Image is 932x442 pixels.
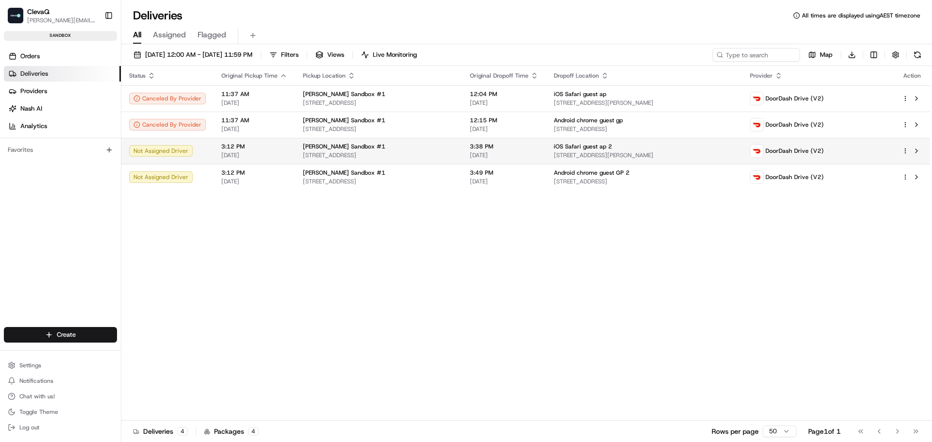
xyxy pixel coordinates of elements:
span: Provider [750,72,773,80]
span: DoorDash Drive (V2) [766,121,824,129]
button: Refresh [911,48,924,62]
span: [STREET_ADDRESS] [554,178,734,185]
span: Pylon [97,164,117,172]
span: Flagged [198,29,226,41]
span: [DATE] [221,99,287,107]
img: doordash_logo_v2.png [750,92,763,105]
div: Page 1 of 1 [808,426,841,436]
button: [DATE] 12:00 AM - [DATE] 11:59 PM [129,48,257,62]
a: Nash AI [4,101,121,116]
span: [STREET_ADDRESS] [303,99,454,107]
span: [DATE] [470,125,538,133]
span: Map [820,50,832,59]
button: Log out [4,421,117,434]
div: We're available if you need us! [33,102,123,110]
h1: Deliveries [133,8,183,23]
div: 💻 [82,142,90,149]
span: Create [57,330,76,339]
span: Toggle Theme [19,408,58,416]
span: DoorDash Drive (V2) [766,95,824,102]
a: Deliveries [4,66,121,82]
span: Android chrome guest GP 2 [554,169,630,177]
span: [STREET_ADDRESS] [554,125,734,133]
span: [DATE] [221,151,287,159]
span: Live Monitoring [373,50,417,59]
span: Orders [20,52,40,61]
span: [DATE] [470,151,538,159]
button: Settings [4,359,117,372]
p: Welcome 👋 [10,39,177,54]
span: [STREET_ADDRESS][PERSON_NAME] [554,99,734,107]
span: 12:04 PM [470,90,538,98]
button: [PERSON_NAME][EMAIL_ADDRESS][DOMAIN_NAME] [27,16,97,24]
span: Nash AI [20,104,42,113]
button: Filters [265,48,303,62]
img: doordash_logo_v2.png [750,145,763,157]
div: Deliveries [133,426,188,436]
span: [PERSON_NAME] Sandbox #1 [303,143,385,150]
span: iOS Safari guest ap [554,90,606,98]
button: Create [4,327,117,343]
span: [STREET_ADDRESS] [303,125,454,133]
div: Action [902,72,922,80]
a: 📗Knowledge Base [6,137,78,154]
img: Nash [10,10,29,29]
span: 11:37 AM [221,90,287,98]
a: Providers [4,83,121,99]
span: Providers [20,87,47,96]
button: ClevaQ [27,7,50,16]
button: ClevaQClevaQ[PERSON_NAME][EMAIL_ADDRESS][DOMAIN_NAME] [4,4,100,27]
span: 3:49 PM [470,169,538,177]
span: All times are displayed using AEST timezone [802,12,920,19]
span: Views [327,50,344,59]
a: Analytics [4,118,121,134]
span: [PERSON_NAME] Sandbox #1 [303,90,385,98]
span: Filters [281,50,299,59]
div: 4 [248,427,259,436]
input: Type to search [713,48,800,62]
button: Map [804,48,837,62]
span: Log out [19,424,39,431]
div: Start new chat [33,93,159,102]
span: [STREET_ADDRESS] [303,178,454,185]
span: Knowledge Base [19,141,74,150]
span: DoorDash Drive (V2) [766,173,824,181]
span: [STREET_ADDRESS][PERSON_NAME] [554,151,734,159]
div: sandbox [4,31,117,41]
span: [PERSON_NAME] Sandbox #1 [303,169,385,177]
span: 12:15 PM [470,116,538,124]
img: 1736555255976-a54dd68f-1ca7-489b-9aae-adbdc363a1c4 [10,93,27,110]
span: Dropoff Location [554,72,599,80]
span: 11:37 AM [221,116,287,124]
span: Original Pickup Time [221,72,278,80]
span: [PERSON_NAME] Sandbox #1 [303,116,385,124]
img: doordash_logo_v2.png [750,171,763,183]
span: iOS Safari guest ap 2 [554,143,612,150]
button: Views [311,48,349,62]
input: Clear [25,63,160,73]
button: Canceled By Provider [129,119,206,131]
button: Canceled By Provider [129,93,206,104]
button: Notifications [4,374,117,388]
span: [DATE] [470,178,538,185]
span: 3:12 PM [221,169,287,177]
span: Android chrome guest gp [554,116,623,124]
span: Status [129,72,146,80]
button: Live Monitoring [357,48,421,62]
span: 3:12 PM [221,143,287,150]
span: Analytics [20,122,47,131]
span: Pickup Location [303,72,346,80]
span: [DATE] [221,178,287,185]
div: Favorites [4,142,117,158]
div: 📗 [10,142,17,149]
img: ClevaQ [8,8,23,23]
span: Chat with us! [19,393,55,400]
a: Orders [4,49,121,64]
span: [DATE] [221,125,287,133]
span: All [133,29,141,41]
span: DoorDash Drive (V2) [766,147,824,155]
span: Settings [19,361,41,369]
